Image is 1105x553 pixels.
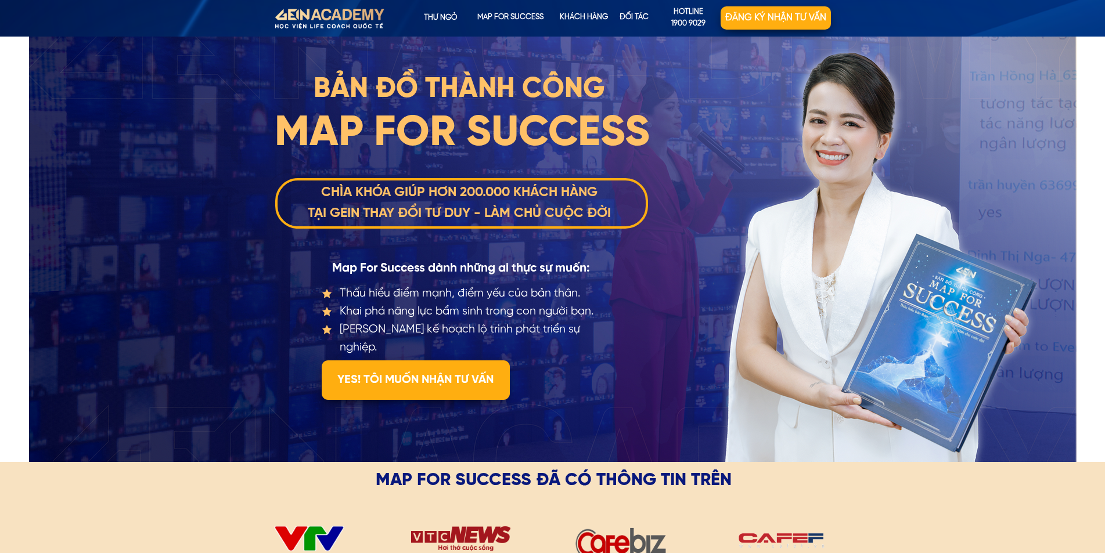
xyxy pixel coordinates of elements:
p: Đối tác [608,6,661,30]
p: Thư ngỏ [405,6,476,30]
p: map for success [476,6,545,30]
h3: MAP FOR SUCCESS ĐÃ CÓ THÔNG TIN TRÊN [261,470,846,491]
li: [PERSON_NAME] kế hoạch lộ trình phát triển sự nghiệp. [322,320,608,357]
p: YES! TÔI MUỐN NHẬN TƯ VẤN [322,360,510,400]
p: hotline 1900 9029 [656,6,721,31]
p: KHÁCH HÀNG [556,6,613,30]
h3: Map For Success dành những ai thực sự muốn: [309,259,612,279]
span: BẢN ĐỒ THÀNH CÔNG [314,75,605,104]
li: Thấu hiểu điểm mạnh, điểm yếu của bản thân. [322,284,608,302]
span: MAP FOR SUCCESS [275,111,650,156]
h3: CHÌA KHÓA GIÚP HƠN 200.000 KHÁCH HÀNG TẠI GEIN THAY ĐỔI TƯ DUY - LÀM CHỦ CUỘC ĐỜI [271,182,648,225]
li: Khai phá năng lực bẩm sinh trong con người bạn. [322,302,608,320]
p: Đăng ký nhận tư vấn [721,6,831,30]
a: hotline1900 9029 [656,6,721,30]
